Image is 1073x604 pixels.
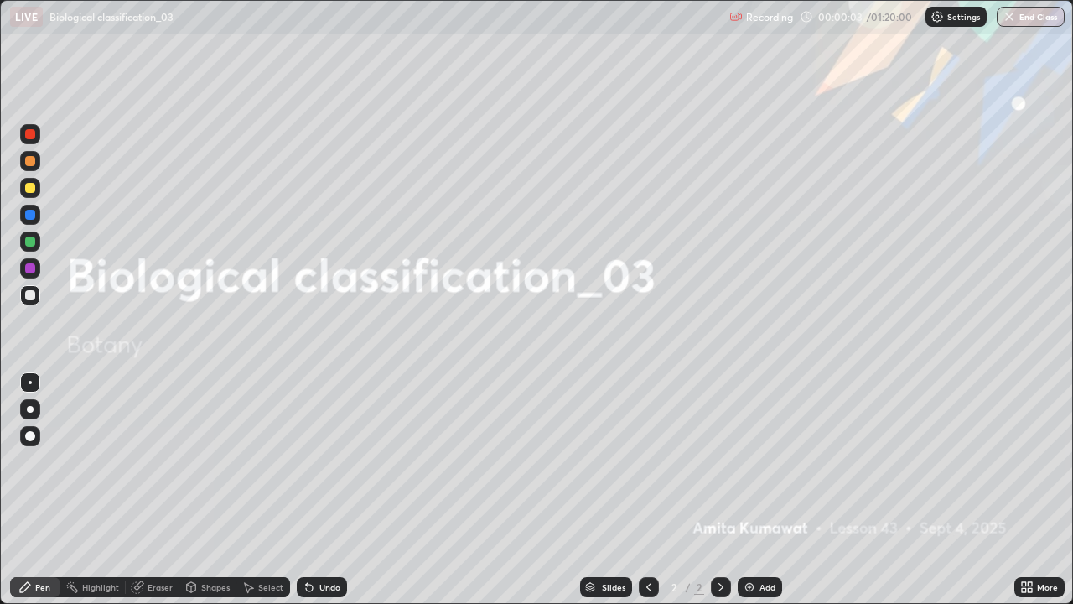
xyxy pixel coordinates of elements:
div: Shapes [201,583,230,591]
img: add-slide-button [743,581,756,594]
div: 2 [666,582,682,592]
p: Biological classification_03 [49,10,174,23]
div: Slides [602,583,625,591]
div: / [686,582,691,592]
div: Highlight [82,583,119,591]
div: Select [258,583,283,591]
p: Settings [947,13,980,21]
div: More [1037,583,1058,591]
div: Undo [319,583,340,591]
p: Recording [746,11,793,23]
p: LIVE [15,10,38,23]
img: class-settings-icons [930,10,944,23]
button: End Class [997,7,1065,27]
div: 2 [694,580,704,595]
div: Pen [35,583,50,591]
div: Eraser [148,583,173,591]
div: Add [759,583,775,591]
img: recording.375f2c34.svg [729,10,743,23]
img: end-class-cross [1003,10,1016,23]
